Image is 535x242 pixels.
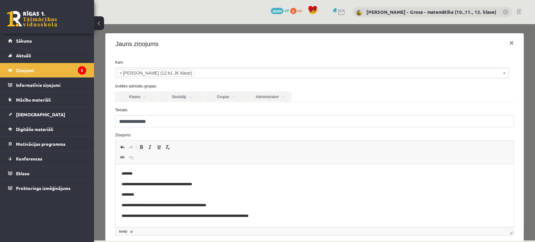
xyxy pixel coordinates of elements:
iframe: Bagātinātā teksta redaktors, wiswyg-editor-47024806271600-1756996552-561 [21,140,420,203]
a: Rīgas 1. Tālmācības vidusskola [7,11,57,27]
a: Sākums [8,34,86,48]
a: Slīpraksts (vadīšanas taustiņš+I) [52,119,60,127]
span: Sākums [16,38,32,44]
a: Motivācijas programma [8,137,86,151]
a: Pasvītrojums (vadīšanas taustiņš+U) [60,119,69,127]
a: [DEMOGRAPHIC_DATA] [8,107,86,122]
a: Aktuāli [8,48,86,63]
span: 30294 [271,8,283,14]
a: 0 xp [290,8,305,13]
a: Digitālie materiāli [8,122,86,136]
span: Proktoringa izmēģinājums [16,185,71,191]
label: Izvēlies adresātu grupas: [16,59,425,65]
span: xp [297,8,302,13]
span: mP [284,8,289,13]
a: Grupas [109,67,153,78]
i: 5 [78,66,86,75]
a: Noņemt stilus [69,119,78,127]
a: [PERSON_NAME] - Grosa - matemātika (10.,11., 12. klase) [366,9,496,15]
span: Konferences [16,156,42,161]
label: Temats: [16,83,425,89]
a: Atkārtot (vadīšanas taustiņš+Y) [33,119,41,127]
span: Eklase [16,171,29,176]
legend: Ziņojumi [16,63,86,77]
a: Eklase [8,166,86,181]
a: Atcelt (vadīšanas taustiņš+Z) [24,119,33,127]
span: 0 [290,8,296,14]
span: Mērogot [415,207,418,210]
span: Mācību materiāli [16,97,51,103]
a: Administratori [154,67,197,78]
span: [DEMOGRAPHIC_DATA] [16,112,65,117]
a: Ziņojumi5 [8,63,86,77]
span: Aktuāli [16,53,31,58]
a: Mācību materiāli [8,92,86,107]
legend: Informatīvie ziņojumi [16,78,86,92]
span: × [25,46,28,52]
a: Skolotāji [65,67,109,78]
a: Klases [21,67,65,78]
h4: Jauns ziņojums [21,15,65,24]
label: Ziņojums: [16,108,425,114]
li: Adriana Ansone (12.b1 JK klase) [23,45,100,52]
img: Laima Tukāne - Grosa - matemātika (10.,11., 12. klase) [356,9,362,16]
a: Konferences [8,151,86,166]
button: × [410,10,425,28]
a: Treknraksts (vadīšanas taustiņš+B) [43,119,52,127]
a: Proktoringa izmēģinājums [8,181,86,195]
a: p elements [35,204,40,210]
a: body elements [24,204,34,210]
label: Kam: [16,35,425,41]
span: Motivācijas programma [16,141,66,147]
span: Digitālie materiāli [16,126,53,132]
span: Noņemt visus vienumus [409,46,412,52]
a: Atsaistīt [33,129,41,137]
a: Informatīvie ziņojumi [8,78,86,92]
a: 30294 mP [271,8,289,13]
a: Saite (vadīšanas taustiņš+K) [24,129,33,137]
